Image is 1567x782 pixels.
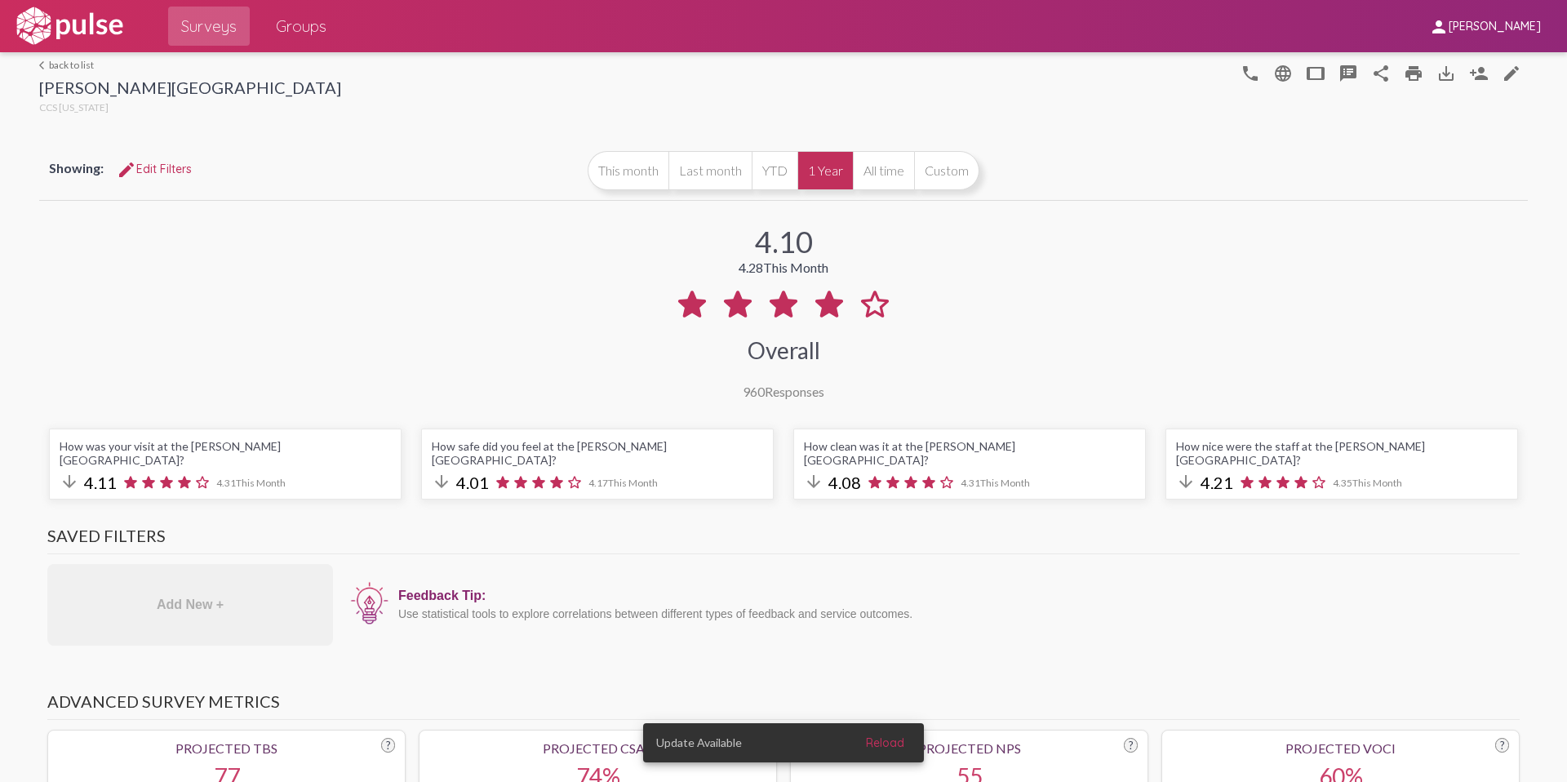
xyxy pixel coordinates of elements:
img: icon12.png [349,580,390,626]
div: Feedback Tip: [398,589,1512,603]
button: YTD [752,151,797,190]
a: print [1397,56,1430,89]
span: 4.08 [828,473,861,492]
mat-icon: Share [1371,64,1391,83]
span: 960 [743,384,765,399]
mat-icon: person [1429,17,1449,37]
button: Share [1365,56,1397,89]
mat-icon: language [1273,64,1293,83]
span: Edit Filters [117,162,192,176]
mat-icon: arrow_downward [432,472,451,491]
a: Surveys [168,7,250,46]
div: 4.10 [755,224,813,260]
button: Last month [668,151,752,190]
mat-icon: language [1241,64,1260,83]
a: Groups [263,7,340,46]
button: speaker_notes [1332,56,1365,89]
div: How was your visit at the [PERSON_NAME][GEOGRAPHIC_DATA]? [60,439,391,467]
span: 4.17 [588,477,658,489]
button: All time [853,151,914,190]
button: This month [588,151,668,190]
div: Projected CSAT [429,740,766,756]
img: white-logo.svg [13,6,126,47]
div: Projected NPS [801,740,1138,756]
span: 4.31 [961,477,1030,489]
button: Reload [853,728,917,758]
mat-icon: tablet [1306,64,1325,83]
mat-icon: Person [1469,64,1489,83]
span: 4.21 [1201,473,1233,492]
span: Groups [276,11,326,41]
mat-icon: arrow_back_ios [39,60,49,70]
div: How nice were the staff at the [PERSON_NAME][GEOGRAPHIC_DATA]? [1176,439,1507,467]
span: 4.35 [1333,477,1402,489]
button: 1 Year [797,151,853,190]
div: Overall [748,336,820,364]
div: 4.28 [739,260,828,275]
mat-icon: Edit Filters [117,160,136,180]
div: [PERSON_NAME][GEOGRAPHIC_DATA] [39,78,341,101]
span: Reload [866,735,904,750]
div: How safe did you feel at the [PERSON_NAME][GEOGRAPHIC_DATA]? [432,439,763,467]
button: language [1234,56,1267,89]
div: Use statistical tools to explore correlations between different types of feedback and service out... [398,607,1512,620]
mat-icon: arrow_downward [804,472,823,491]
button: tablet [1299,56,1332,89]
div: ? [1124,738,1138,753]
mat-icon: Download [1436,64,1456,83]
h3: Advanced Survey Metrics [47,691,1520,720]
span: This Month [1352,477,1402,489]
h3: Saved Filters [47,526,1520,554]
button: Edit FiltersEdit Filters [104,154,205,184]
mat-icon: print [1404,64,1423,83]
mat-icon: speaker_notes [1338,64,1358,83]
span: Surveys [181,11,237,41]
button: [PERSON_NAME] [1416,11,1554,41]
span: This Month [763,260,828,275]
span: 4.11 [84,473,117,492]
button: language [1267,56,1299,89]
div: Add New + [47,564,333,646]
a: back to list [39,59,341,71]
div: How clean was it at the [PERSON_NAME][GEOGRAPHIC_DATA]? [804,439,1135,467]
a: language [1495,56,1528,89]
span: Update Available [656,735,742,751]
span: CCS [US_STATE] [39,101,109,113]
span: This Month [980,477,1030,489]
div: Projected VoCI [1172,740,1509,756]
span: Showing: [49,160,104,176]
span: This Month [236,477,286,489]
mat-icon: language [1502,64,1521,83]
span: 4.31 [216,477,286,489]
mat-icon: arrow_downward [60,472,79,491]
div: Responses [743,384,824,399]
button: Person [1463,56,1495,89]
span: This Month [608,477,658,489]
button: Download [1430,56,1463,89]
button: Custom [914,151,979,190]
div: ? [1495,738,1509,753]
mat-icon: arrow_downward [1176,472,1196,491]
span: [PERSON_NAME] [1449,20,1541,34]
div: ? [381,738,395,753]
span: 4.01 [456,473,489,492]
div: Projected TBS [58,740,395,756]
